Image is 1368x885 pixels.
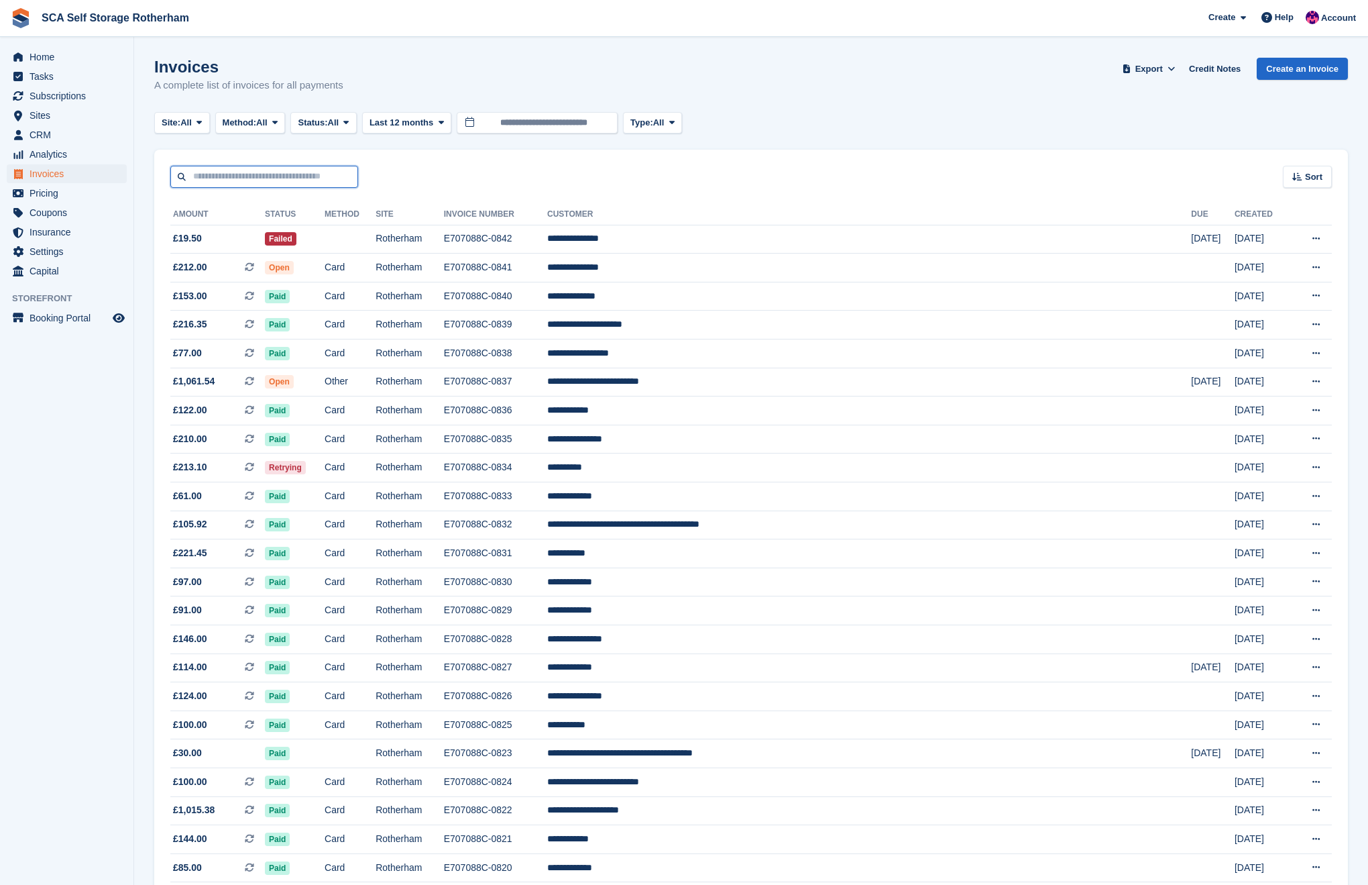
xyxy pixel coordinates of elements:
[265,576,290,589] span: Paid
[444,482,547,511] td: E707088C-0833
[1235,796,1291,825] td: [DATE]
[173,632,207,646] span: £146.00
[325,311,376,340] td: Card
[376,853,443,882] td: Rotherham
[265,776,290,789] span: Paid
[1235,368,1291,397] td: [DATE]
[173,603,202,617] span: £91.00
[444,796,547,825] td: E707088C-0822
[376,425,443,454] td: Rotherham
[30,48,110,66] span: Home
[630,116,653,129] span: Type:
[1184,58,1246,80] a: Credit Notes
[325,368,376,397] td: Other
[1235,454,1291,482] td: [DATE]
[173,231,202,246] span: £19.50
[328,116,339,129] span: All
[376,482,443,511] td: Rotherham
[11,8,31,28] img: stora-icon-8386f47178a22dfd0bd8f6a31ec36ba5ce8667c1dd55bd0f319d3a0aa187defe.svg
[1275,11,1294,24] span: Help
[1191,654,1235,682] td: [DATE]
[173,489,202,503] span: £61.00
[325,825,376,854] td: Card
[173,260,207,274] span: £212.00
[1235,311,1291,340] td: [DATE]
[325,625,376,654] td: Card
[180,116,192,129] span: All
[1191,225,1235,254] td: [DATE]
[325,711,376,739] td: Card
[444,596,547,625] td: E707088C-0829
[173,403,207,417] span: £122.00
[12,292,133,305] span: Storefront
[444,739,547,768] td: E707088C-0823
[265,604,290,617] span: Paid
[325,539,376,568] td: Card
[376,768,443,796] td: Rotherham
[173,432,207,446] span: £210.00
[1235,340,1291,368] td: [DATE]
[154,58,343,76] h1: Invoices
[173,317,207,331] span: £216.35
[376,397,443,425] td: Rotherham
[30,87,110,105] span: Subscriptions
[30,203,110,222] span: Coupons
[376,625,443,654] td: Rotherham
[30,184,110,203] span: Pricing
[547,204,1191,225] th: Customer
[376,340,443,368] td: Rotherham
[7,184,127,203] a: menu
[223,116,257,129] span: Method:
[444,454,547,482] td: E707088C-0834
[376,654,443,682] td: Rotherham
[173,546,207,560] span: £221.45
[265,318,290,331] span: Paid
[30,106,110,125] span: Sites
[1235,397,1291,425] td: [DATE]
[265,719,290,732] span: Paid
[376,711,443,739] td: Rotherham
[30,242,110,261] span: Settings
[1208,11,1235,24] span: Create
[7,125,127,144] a: menu
[265,747,290,760] span: Paid
[362,112,451,134] button: Last 12 months
[173,660,207,674] span: £114.00
[444,511,547,539] td: E707088C-0832
[444,568,547,596] td: E707088C-0830
[7,262,127,280] a: menu
[1235,511,1291,539] td: [DATE]
[173,861,202,875] span: £85.00
[444,204,547,225] th: Invoice Number
[173,803,215,817] span: £1,015.38
[444,225,547,254] td: E707088C-0842
[7,67,127,86] a: menu
[325,204,376,225] th: Method
[376,225,443,254] td: Rotherham
[444,654,547,682] td: E707088C-0827
[1235,654,1291,682] td: [DATE]
[653,116,665,129] span: All
[7,242,127,261] a: menu
[265,433,290,446] span: Paid
[173,689,207,703] span: £124.00
[1235,482,1291,511] td: [DATE]
[444,282,547,311] td: E707088C-0840
[1257,58,1348,80] a: Create an Invoice
[36,7,194,29] a: SCA Self Storage Rotherham
[444,425,547,454] td: E707088C-0835
[265,404,290,417] span: Paid
[265,347,290,360] span: Paid
[1306,11,1319,24] img: Sam Chapman
[1119,58,1178,80] button: Export
[30,262,110,280] span: Capital
[30,309,110,327] span: Booking Portal
[444,711,547,739] td: E707088C-0825
[325,482,376,511] td: Card
[1235,739,1291,768] td: [DATE]
[1235,711,1291,739] td: [DATE]
[325,654,376,682] td: Card
[376,254,443,282] td: Rotherham
[170,204,265,225] th: Amount
[173,374,215,388] span: £1,061.54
